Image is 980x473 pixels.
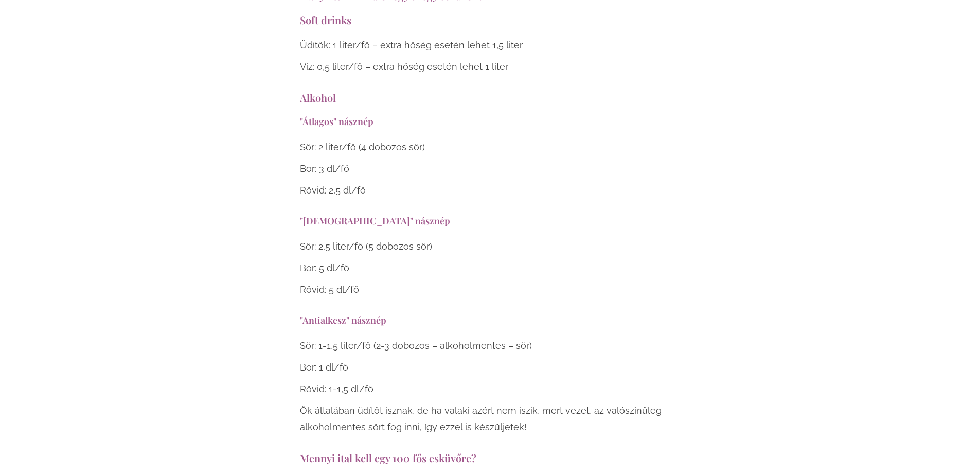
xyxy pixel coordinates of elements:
p: Bor: 5 dl/fő [300,260,681,276]
p: Víz: 0,5 liter/fő – extra hőség esetén lehet 1 liter [300,59,681,75]
p: Bor: 3 dl/fő [300,161,681,177]
p: Sör: 1-1,5 liter/fő (2-3 dobozos – alkoholmentes – sör) [300,338,681,354]
h4: Soft drinks [300,13,681,27]
p: Ők általában üdítőt isznak, de ha valaki azért nem iszik, mert vezet, az valószínűleg alkoholment... [300,402,681,435]
p: Bor: 1 dl/fő [300,359,681,376]
p: Rövid: 5 dl/fő [300,282,681,298]
h3: Mennyi ital kell egy 100 fős esküvőre? [300,451,681,465]
p: Rövid: 2,5 dl/fő [300,182,681,199]
h5: "Antialkesz" násznép [300,313,681,327]
p: Sör: 2 liter/fő (4 dobozos sör) [300,139,681,155]
p: Rövid: 1-1,5 dl/fő [300,381,681,397]
h4: Alkohol [300,91,681,104]
h5: "Átlagos" násznép [300,115,681,129]
p: Üdítők: 1 liter/fő – extra hőség esetén lehet 1,5 liter [300,37,681,54]
p: Sör: 2,5 liter/fő (5 dobozos sör) [300,238,681,255]
h5: "[DEMOGRAPHIC_DATA]" násznép [300,214,681,228]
